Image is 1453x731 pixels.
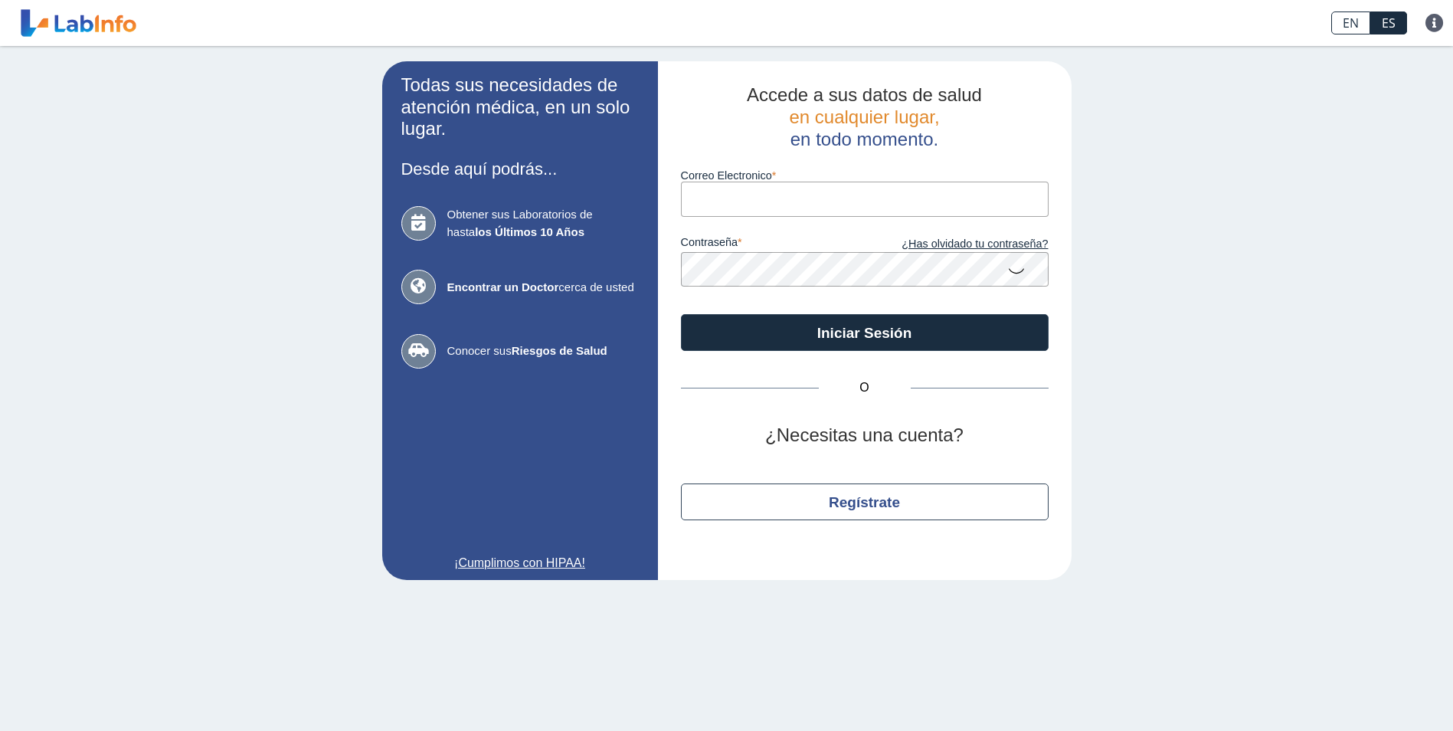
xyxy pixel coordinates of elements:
[681,169,1049,182] label: Correo Electronico
[681,425,1049,447] h2: ¿Necesitas una cuenta?
[447,280,559,293] b: Encontrar un Doctor
[819,379,911,397] span: O
[681,236,865,253] label: contraseña
[1331,11,1370,34] a: EN
[1370,11,1407,34] a: ES
[401,159,639,179] h3: Desde aquí podrás...
[865,236,1049,253] a: ¿Has olvidado tu contraseña?
[512,344,607,357] b: Riesgos de Salud
[401,74,639,140] h2: Todas sus necesidades de atención médica, en un solo lugar.
[790,129,938,149] span: en todo momento.
[747,84,982,105] span: Accede a sus datos de salud
[681,484,1049,520] button: Regístrate
[447,279,639,297] span: cerca de usted
[447,206,639,241] span: Obtener sus Laboratorios de hasta
[681,314,1049,351] button: Iniciar Sesión
[789,107,939,127] span: en cualquier lugar,
[401,554,639,572] a: ¡Cumplimos con HIPAA!
[447,343,639,360] span: Conocer sus
[475,225,584,238] b: los Últimos 10 Años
